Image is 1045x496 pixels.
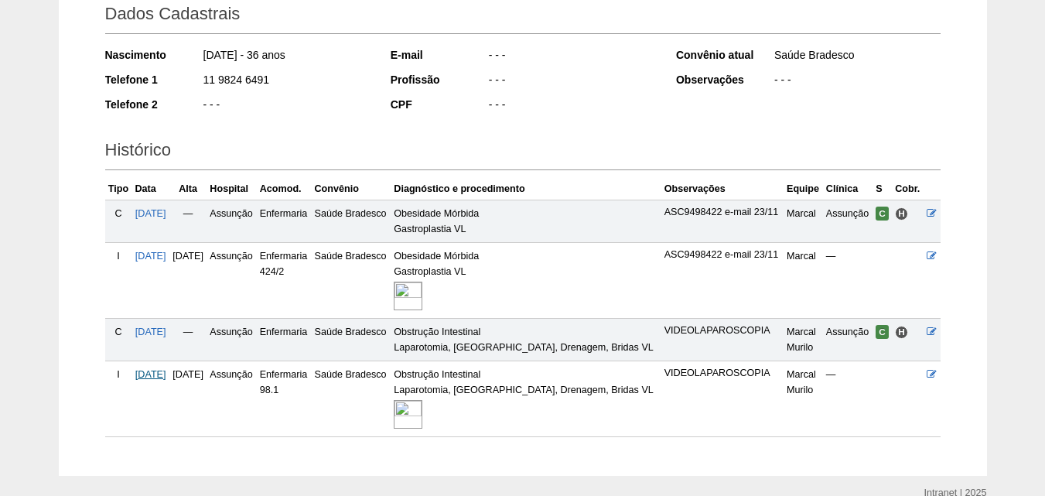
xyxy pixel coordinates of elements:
[257,242,312,318] td: Enfermaria 424/2
[202,72,370,91] div: 11 9824 6491
[892,178,924,200] th: Cobr.
[207,178,256,200] th: Hospital
[876,207,889,221] span: Confirmada
[787,340,820,355] div: Murilo
[108,367,129,382] div: I
[487,97,655,116] div: - - -
[202,97,370,116] div: - - -
[105,72,202,87] div: Telefone 1
[311,242,391,318] td: Saúde Bradesco
[257,200,312,242] td: Enfermaria
[664,248,780,262] p: ASC9498422 e-mail 23/11
[391,47,487,63] div: E-mail
[172,369,203,380] span: [DATE]
[664,206,780,219] p: ASC9498422 e-mail 23/11
[135,251,166,262] a: [DATE]
[784,200,823,242] td: Marcal
[664,324,780,337] p: VIDEOLAPAROSCOPIA
[876,325,889,339] span: Confirmada
[311,200,391,242] td: Saúde Bradesco
[895,207,908,221] span: Hospital
[676,72,773,87] div: Observações
[172,251,203,262] span: [DATE]
[108,248,129,264] div: I
[202,47,370,67] div: [DATE] - 36 anos
[108,206,129,221] div: C
[773,47,941,67] div: Saúde Bradesco
[169,318,207,361] td: —
[105,135,941,170] h2: Histórico
[391,242,661,318] td: Obesidade Mórbida Gastroplastia VL
[207,318,256,361] td: Assunção
[784,242,823,318] td: Marcal
[664,367,780,380] p: VIDEOLAPAROSCOPIA
[207,361,256,436] td: Assunção
[169,178,207,200] th: Alta
[661,178,784,200] th: Observações
[257,178,312,200] th: Acomod.
[873,178,892,200] th: S
[391,318,661,361] td: Obstrução Intestinal Laparotomia, [GEOGRAPHIC_DATA], Drenagem, Bridas VL
[135,369,166,380] a: [DATE]
[135,327,166,337] a: [DATE]
[311,361,391,436] td: Saúde Bradesco
[257,318,312,361] td: Enfermaria
[105,47,202,63] div: Nascimento
[391,361,661,436] td: Obstrução Intestinal Laparotomia, [GEOGRAPHIC_DATA], Drenagem, Bridas VL
[787,382,820,398] div: Murilo
[257,361,312,436] td: Enfermaria 98.1
[207,200,256,242] td: Assunção
[131,178,169,200] th: Data
[391,72,487,87] div: Profissão
[391,200,661,242] td: Obesidade Mórbida Gastroplastia VL
[105,178,132,200] th: Tipo
[784,318,823,361] td: Marcal
[773,72,941,91] div: - - -
[391,97,487,112] div: CPF
[823,318,873,361] td: Assunção
[784,178,823,200] th: Equipe
[676,47,773,63] div: Convênio atual
[207,242,256,318] td: Assunção
[169,200,207,242] td: —
[135,208,166,219] a: [DATE]
[487,47,655,67] div: - - -
[895,326,908,339] span: Hospital
[487,72,655,91] div: - - -
[311,318,391,361] td: Saúde Bradesco
[823,361,873,436] td: —
[823,200,873,242] td: Assunção
[823,178,873,200] th: Clínica
[311,178,391,200] th: Convênio
[784,361,823,436] td: Marcal
[105,97,202,112] div: Telefone 2
[391,178,661,200] th: Diagnóstico e procedimento
[823,242,873,318] td: —
[108,324,129,340] div: C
